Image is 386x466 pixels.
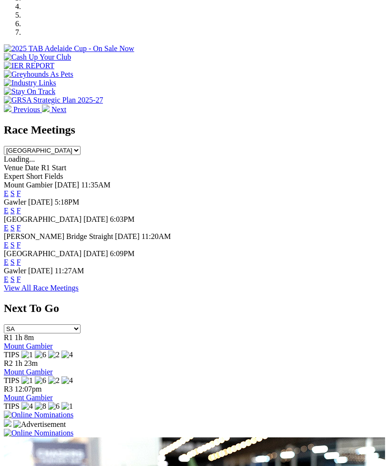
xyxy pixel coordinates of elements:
[28,267,53,275] span: [DATE]
[4,342,53,350] a: Mount Gambier
[4,53,71,62] img: Cash Up Your Club
[48,402,60,411] img: 6
[35,351,46,359] img: 6
[42,104,50,112] img: chevron-right-pager-white.svg
[110,215,135,223] span: 6:03PM
[4,376,20,384] span: TIPS
[4,79,56,87] img: Industry Links
[4,402,20,410] span: TIPS
[4,105,42,114] a: Previous
[61,351,73,359] img: 4
[4,368,53,376] a: Mount Gambier
[4,385,13,393] span: R3
[4,87,55,96] img: Stay On Track
[4,302,382,315] h2: Next To Go
[15,385,42,393] span: 12:07pm
[48,351,60,359] img: 2
[4,241,9,249] a: E
[55,198,80,206] span: 5:18PM
[42,105,66,114] a: Next
[10,207,15,215] a: S
[35,376,46,385] img: 6
[4,198,26,206] span: Gawler
[17,275,21,283] a: F
[10,224,15,232] a: S
[55,181,80,189] span: [DATE]
[4,275,9,283] a: E
[21,376,33,385] img: 1
[17,224,21,232] a: F
[61,376,73,385] img: 4
[13,105,40,114] span: Previous
[21,351,33,359] img: 1
[4,394,53,402] a: Mount Gambier
[4,284,79,292] a: View All Race Meetings
[21,402,33,411] img: 4
[17,241,21,249] a: F
[83,215,108,223] span: [DATE]
[4,104,11,112] img: chevron-left-pager-white.svg
[4,155,35,163] span: Loading...
[81,181,111,189] span: 11:35AM
[4,189,9,197] a: E
[4,124,382,136] h2: Race Meetings
[25,164,39,172] span: Date
[83,249,108,258] span: [DATE]
[4,359,13,367] span: R2
[4,164,23,172] span: Venue
[13,420,66,429] img: Advertisement
[4,172,24,180] span: Expert
[4,249,81,258] span: [GEOGRAPHIC_DATA]
[44,172,63,180] span: Fields
[4,70,73,79] img: Greyhounds As Pets
[4,215,81,223] span: [GEOGRAPHIC_DATA]
[35,402,46,411] img: 8
[17,207,21,215] a: F
[10,275,15,283] a: S
[4,181,53,189] span: Mount Gambier
[10,189,15,197] a: S
[110,249,135,258] span: 6:09PM
[4,267,26,275] span: Gawler
[51,105,66,114] span: Next
[17,189,21,197] a: F
[4,429,73,437] img: Online Nominations
[15,333,34,342] span: 1h 8m
[4,44,134,53] img: 2025 TAB Adelaide Cup - On Sale Now
[4,419,11,427] img: 15187_Greyhounds_GreysPlayCentral_Resize_SA_WebsiteBanner_300x115_2025.jpg
[26,172,43,180] span: Short
[10,258,15,266] a: S
[10,241,15,249] a: S
[28,198,53,206] span: [DATE]
[48,376,60,385] img: 2
[4,258,9,266] a: E
[4,96,103,104] img: GRSA Strategic Plan 2025-27
[55,267,84,275] span: 11:27AM
[4,351,20,359] span: TIPS
[41,164,66,172] span: R1 Start
[142,232,171,240] span: 11:20AM
[4,224,9,232] a: E
[4,62,54,70] img: IER REPORT
[4,232,113,240] span: [PERSON_NAME] Bridge Straight
[115,232,140,240] span: [DATE]
[4,411,73,419] img: Online Nominations
[4,207,9,215] a: E
[4,333,13,342] span: R1
[15,359,38,367] span: 1h 23m
[61,402,73,411] img: 1
[17,258,21,266] a: F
